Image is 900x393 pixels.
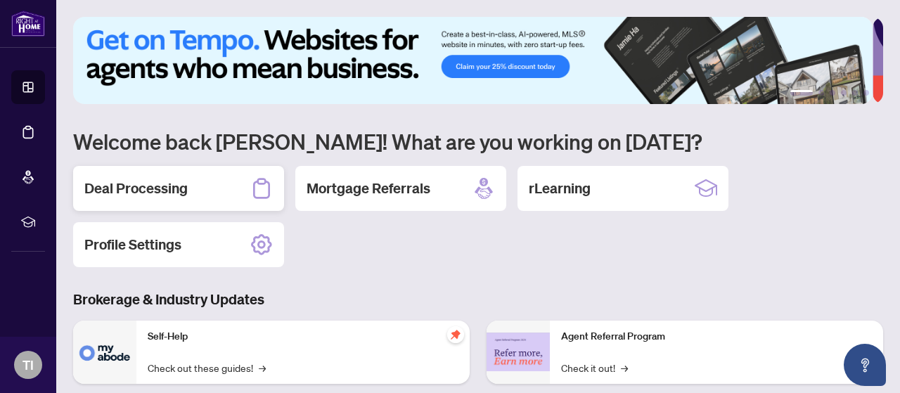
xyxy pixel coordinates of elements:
span: pushpin [447,326,464,343]
img: Agent Referral Program [487,333,550,371]
h2: Profile Settings [84,235,181,255]
span: TI [22,355,34,375]
button: Open asap [844,344,886,386]
h2: Deal Processing [84,179,188,198]
button: 1 [790,90,813,96]
button: 6 [863,90,869,96]
h2: Mortgage Referrals [307,179,430,198]
span: → [259,360,266,375]
button: 3 [830,90,835,96]
p: Agent Referral Program [561,329,872,344]
button: 5 [852,90,858,96]
img: Slide 0 [73,17,873,104]
h1: Welcome back [PERSON_NAME]! What are you working on [DATE]? [73,128,883,155]
a: Check it out!→ [561,360,628,375]
h2: rLearning [529,179,591,198]
span: → [621,360,628,375]
button: 2 [818,90,824,96]
a: Check out these guides!→ [148,360,266,375]
p: Self-Help [148,329,458,344]
img: Self-Help [73,321,136,384]
img: logo [11,11,45,37]
h3: Brokerage & Industry Updates [73,290,883,309]
button: 4 [841,90,847,96]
